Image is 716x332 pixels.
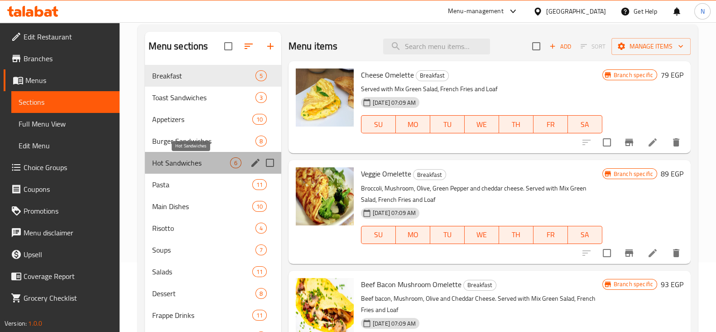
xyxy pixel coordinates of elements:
[499,115,533,133] button: TH
[145,195,281,217] div: Main Dishes10
[430,115,465,133] button: TU
[610,71,657,79] span: Branch specific
[25,75,112,86] span: Menus
[361,115,396,133] button: SU
[28,317,42,329] span: 1.0.0
[24,31,112,42] span: Edit Restaurant
[252,266,267,277] div: items
[647,248,658,259] a: Edit menu item
[231,159,241,167] span: 6
[361,167,411,181] span: Veggie Omelette
[152,288,255,299] span: Dessert
[24,249,112,260] span: Upsell
[361,278,461,291] span: Beef Bacon Mushroom Omelette
[4,26,120,48] a: Edit Restaurant
[152,201,252,212] span: Main Dishes
[19,97,112,107] span: Sections
[253,181,266,189] span: 11
[610,280,657,288] span: Branch specific
[11,91,120,113] a: Sections
[152,266,252,277] span: Salads
[361,226,396,244] button: SU
[256,246,266,254] span: 7
[19,140,112,151] span: Edit Menu
[448,6,504,17] div: Menu-management
[396,226,430,244] button: MO
[145,65,281,87] div: Breakfast5
[256,72,266,80] span: 5
[230,157,241,168] div: items
[383,39,490,54] input: search
[463,280,496,291] div: Breakfast
[252,114,267,125] div: items
[597,244,616,263] span: Select to update
[249,156,262,170] button: edit
[597,133,616,152] span: Select to update
[468,228,495,241] span: WE
[259,35,281,57] button: Add section
[152,92,255,103] div: Toast Sandwiches
[253,268,266,276] span: 11
[145,304,281,326] div: Frappe Drinks11
[145,239,281,261] div: Soups7
[253,115,266,124] span: 10
[546,6,606,16] div: [GEOGRAPHIC_DATA]
[4,69,120,91] a: Menus
[296,167,354,225] img: Veggie Omelette
[24,271,112,282] span: Coverage Report
[503,228,530,241] span: TH
[255,244,267,255] div: items
[572,228,599,241] span: SA
[700,6,704,16] span: N
[255,92,267,103] div: items
[152,244,255,255] span: Soups
[465,226,499,244] button: WE
[5,317,27,329] span: Version:
[416,70,449,81] div: Breakfast
[253,202,266,211] span: 10
[152,114,252,125] span: Appetizers
[145,130,281,152] div: Burger Sandwiches8
[11,135,120,156] a: Edit Menu
[661,68,683,81] h6: 79 EGP
[152,179,252,190] div: Pasta
[4,156,120,178] a: Choice Groups
[24,162,112,173] span: Choice Groups
[369,98,419,107] span: [DATE] 07:09 AM
[145,87,281,108] div: Toast Sandwiches3
[4,48,120,69] a: Branches
[396,115,430,133] button: MO
[152,223,255,234] div: Risotto
[19,118,112,129] span: Full Menu View
[152,310,252,321] span: Frappe Drinks
[610,170,657,178] span: Branch specific
[365,118,392,131] span: SU
[618,132,640,153] button: Branch-specific-item
[24,184,112,195] span: Coupons
[361,83,602,95] p: Served with Mix Green Salad, French Fries and Loaf
[546,39,575,54] button: Add
[152,70,255,81] span: Breakfast
[4,222,120,244] a: Menu disclaimer
[4,287,120,309] a: Grocery Checklist
[255,136,267,146] div: items
[256,289,266,298] span: 8
[152,136,255,146] span: Burger Sandwiches
[255,70,267,81] div: items
[537,118,564,131] span: FR
[255,288,267,299] div: items
[568,226,602,244] button: SA
[572,118,599,131] span: SA
[145,261,281,283] div: Salads11
[255,223,267,234] div: items
[369,209,419,217] span: [DATE] 07:09 AM
[149,39,208,53] h2: Menu sections
[611,38,691,55] button: Manage items
[413,169,446,180] div: Breakfast
[24,205,112,216] span: Promotions
[464,280,496,290] span: Breakfast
